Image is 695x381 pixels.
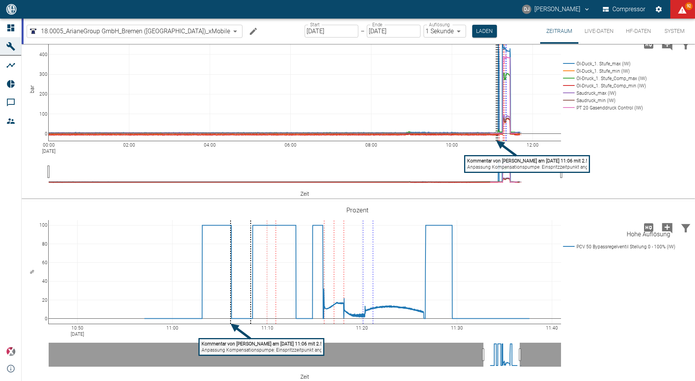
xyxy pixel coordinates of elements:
[202,341,328,347] tspan: Kommentar von [PERSON_NAME] am [DATE] 11:06 mit 2.514
[5,4,17,14] img: logo
[578,19,620,44] button: Live-Daten
[372,21,382,28] label: Ende
[658,217,676,237] button: Kommentar hinzufügen
[676,217,695,237] button: Daten filtern
[310,21,320,28] label: Start
[627,230,670,239] div: Hohe Auflösung
[658,34,676,55] button: Kommentar hinzufügen
[429,21,450,28] label: Auflösung
[601,2,647,16] button: Compressor
[472,25,497,38] button: Laden
[361,27,364,36] p: –
[41,27,230,36] span: 18.0005_ArianeGroup GmbH_Bremen ([GEOGRAPHIC_DATA])_xMobile
[685,2,693,10] span: 92
[202,347,336,353] tspan: Anpassung Kompensationspumpe: Einspritzzeitpunkt angepasst
[29,27,230,36] a: 18.0005_ArianeGroup GmbH_Bremen ([GEOGRAPHIC_DATA])_xMobile
[639,40,658,48] span: Hohe Auflösung
[467,158,594,164] tspan: Kommentar von [PERSON_NAME] am [DATE] 11:06 mit 2.514
[540,19,578,44] button: Zeitraum
[6,347,15,356] img: Xplore Logo
[652,2,666,16] button: Einstellungen
[620,19,657,44] button: HF-Daten
[522,5,531,14] div: DJ
[676,34,695,55] button: Daten filtern
[246,24,261,39] button: Machine bearbeiten
[639,223,658,231] span: Hohe Auflösung
[657,19,692,44] button: System
[367,25,420,38] input: DD.MM.YYYY
[305,25,358,38] input: DD.MM.YYYY
[424,25,466,38] div: 1 Sekunde
[467,164,602,170] tspan: Anpassung Kompensationspumpe: Einspritzzeitpunkt angepasst
[521,2,592,16] button: david.jasper@nea-x.de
